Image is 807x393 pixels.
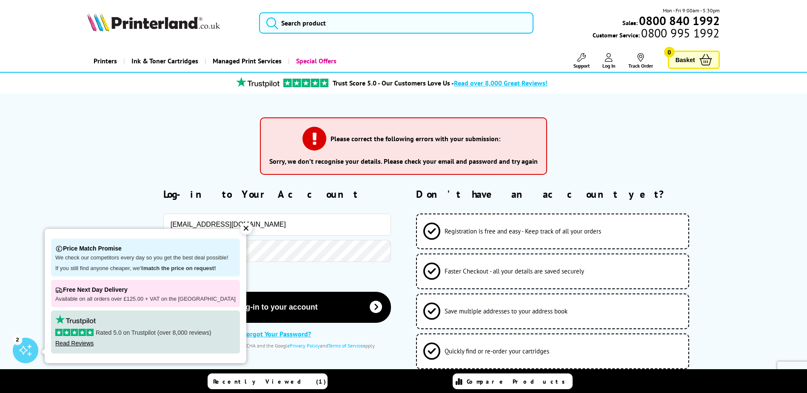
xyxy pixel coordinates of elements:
a: Support [573,53,590,69]
span: Customer Service: [593,29,719,39]
a: Trust Score 5.0 - Our Customers Love Us -Read over 8,000 Great Reviews! [333,79,548,87]
span: Read over 8,000 Great Reviews! [454,79,548,87]
span: 0 [664,47,675,57]
span: Quickly find or re-order your cartridges [445,347,549,355]
p: Rated 5.0 on Trustpilot (over 8,000 reviews) [55,329,236,336]
a: Special Offers [288,50,343,72]
span: Ink & Toner Cartridges [131,50,198,72]
a: Privacy Policy [290,342,320,349]
a: Managed Print Services [205,50,288,72]
span: Compare Products [467,378,570,385]
img: Printerland Logo [87,13,220,31]
a: Basket 0 [668,51,720,69]
a: 0800 840 1992 [638,17,720,25]
input: Search product [259,12,533,34]
span: Registration is free and easy - Keep track of all your orders [445,227,601,235]
span: Recently Viewed (1) [213,378,326,385]
img: stars-5.svg [55,329,94,336]
p: Available on all orders over £125.00 + VAT on the [GEOGRAPHIC_DATA] [55,296,236,303]
a: Read Reviews [55,340,94,347]
span: Mon - Fri 9:00am - 5:30pm [663,6,720,14]
a: Printerland Logo [87,13,248,33]
li: Sorry, we don’t recognise your details. Please check your email and password and try again [269,157,538,165]
img: trustpilot rating [283,79,328,87]
h2: Log-in to Your Account [163,188,391,201]
span: 0800 995 1992 [640,29,719,37]
span: Save multiple addresses to your address book [445,307,567,315]
div: This site is protected by reCAPTCHA and the Google and apply. [163,342,391,349]
b: 0800 840 1992 [639,13,720,28]
p: Free Next Day Delivery [55,284,236,296]
span: Sales: [622,19,638,27]
span: Log In [602,63,616,69]
a: Track Order [628,53,653,69]
span: Support [573,63,590,69]
span: Faster Checkout - all your details are saved securely [445,267,584,275]
p: If you still find anyone cheaper, we'll [55,265,236,272]
a: Compare Products [453,373,573,389]
p: We check our competitors every day so you get the best deal possible! [55,254,236,262]
p: Price Match Promise [55,243,236,254]
a: Log In [602,53,616,69]
div: 2 [13,335,22,344]
img: trustpilot rating [55,315,96,325]
input: Email [163,214,391,236]
a: Ink & Toner Cartridges [123,50,205,72]
button: Log-in to your account [163,292,391,323]
h2: Don't have an account yet? [416,188,719,201]
img: trustpilot rating [232,77,283,88]
h3: Please correct the following errors with your submission: [331,134,500,143]
strong: match the price on request! [143,265,216,271]
a: Forgot Your Password? [243,330,311,338]
a: Terms of Service [328,342,363,349]
span: Basket [676,54,695,65]
div: ✕ [240,222,252,234]
a: Recently Viewed (1) [208,373,328,389]
a: Printers [87,50,123,72]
